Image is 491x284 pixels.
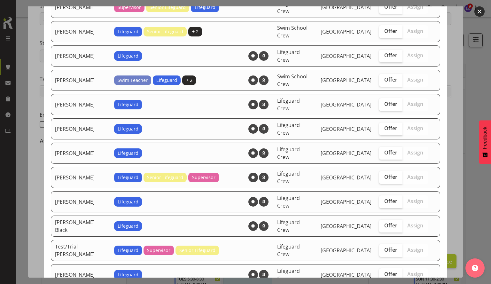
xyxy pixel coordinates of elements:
span: [GEOGRAPHIC_DATA] [321,150,371,157]
span: + 2 [186,77,192,84]
td: [PERSON_NAME] [51,143,110,164]
td: [PERSON_NAME] [51,118,110,139]
span: Offer [384,222,397,229]
td: [PERSON_NAME] [51,191,110,212]
span: Lifeguard [118,271,138,278]
img: help-xxl-2.png [472,265,478,271]
span: Lifeguard [118,198,138,205]
button: Feedback - Show survey [479,120,491,164]
span: Offer [384,52,397,59]
span: Lifeguard Crew [277,49,300,63]
span: [GEOGRAPHIC_DATA] [321,198,371,205]
span: Lifeguard [118,174,138,181]
span: Supervisor [118,4,141,11]
span: Lifeguard Crew [277,170,300,185]
span: Assign [407,28,423,34]
span: [GEOGRAPHIC_DATA] [321,52,371,59]
span: Assign [407,247,423,253]
span: Assign [407,76,423,83]
span: Lifeguard Crew [277,122,300,136]
span: Lifeguard Crew [277,219,300,233]
span: Offer [384,174,397,180]
span: Swim School Crew [277,73,308,88]
span: Lifeguard Crew [277,194,300,209]
span: [GEOGRAPHIC_DATA] [321,247,371,254]
span: [GEOGRAPHIC_DATA] [321,77,371,84]
td: [PERSON_NAME] [51,21,110,42]
td: [PERSON_NAME] [51,70,110,91]
span: Lifeguard Crew [277,146,300,161]
span: Lifeguard [118,150,138,157]
td: Test/Trial [PERSON_NAME] [51,240,110,261]
span: Assign [407,52,423,59]
span: Assign [407,198,423,204]
span: Offer [384,101,397,107]
span: Lifeguard [118,101,138,108]
span: Assign [407,101,423,107]
span: Supervisor [192,174,215,181]
span: Offer [384,125,397,131]
span: Offer [384,271,397,277]
span: Supervisor [147,247,170,254]
span: Assign [407,222,423,229]
span: [GEOGRAPHIC_DATA] [321,174,371,181]
span: Assign [407,174,423,180]
span: Assign [407,149,423,156]
span: Senior Lifeguard [147,28,183,35]
span: Offer [384,28,397,34]
span: Offer [384,4,397,10]
span: Offer [384,247,397,253]
span: Assign [407,271,423,277]
span: Lifeguard Crew [277,267,300,282]
span: Lifeguard [118,223,138,230]
span: Lifeguard [118,125,138,132]
span: Lifeguard [195,4,215,11]
span: Senior Lifeguard [150,4,186,11]
span: Lifeguard [156,77,177,84]
td: [PERSON_NAME] [51,45,110,67]
span: Feedback [482,127,488,149]
span: Lifeguard [118,247,138,254]
span: Lifeguard [118,28,138,35]
span: Lifeguard Crew [277,97,300,112]
span: Offer [384,149,397,156]
span: Offer [384,198,397,204]
span: Lifeguard [118,52,138,59]
span: [GEOGRAPHIC_DATA] [321,28,371,35]
span: [GEOGRAPHIC_DATA] [321,271,371,278]
span: Offer [384,76,397,83]
span: [GEOGRAPHIC_DATA] [321,223,371,230]
span: Swim School Crew [277,24,308,39]
span: + 2 [192,28,199,35]
span: [GEOGRAPHIC_DATA] [321,4,371,11]
td: [PERSON_NAME] Black [51,216,110,237]
span: Assign [407,125,423,131]
span: [GEOGRAPHIC_DATA] [321,125,371,132]
span: Senior Lifeguard [147,174,183,181]
span: Swim Teacher [118,77,148,84]
span: [GEOGRAPHIC_DATA] [321,101,371,108]
span: Senior Lifeguard [179,247,215,254]
td: [PERSON_NAME] [51,94,110,115]
span: Assign [407,4,423,10]
span: Lifeguard Crew [277,243,300,258]
td: [PERSON_NAME] [51,167,110,188]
